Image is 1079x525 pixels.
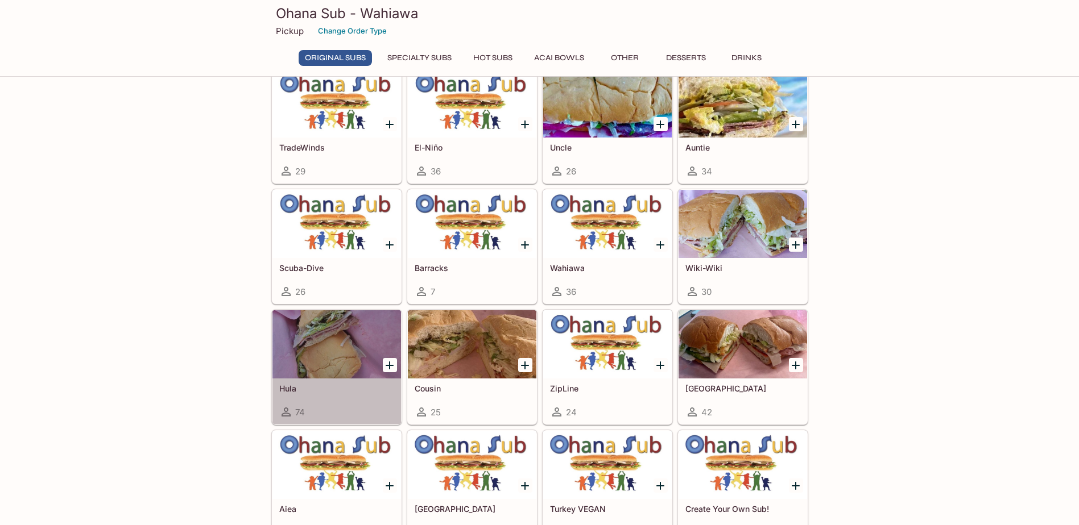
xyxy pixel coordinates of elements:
[272,69,402,184] a: TradeWinds29
[383,238,397,252] button: Add Scuba-Dive
[685,263,800,273] h5: Wiki-Wiki
[679,69,807,137] div: Auntie
[279,504,394,514] h5: Aiea
[383,117,397,131] button: Add TradeWinds
[383,478,397,493] button: Add Aiea
[721,50,772,66] button: Drinks
[701,407,712,418] span: 42
[678,189,808,304] a: Wiki-Wiki30
[679,190,807,258] div: Wiki-Wiki
[789,238,803,252] button: Add Wiki-Wiki
[415,504,530,514] h5: [GEOGRAPHIC_DATA]
[295,407,305,418] span: 74
[407,310,537,424] a: Cousin25
[272,431,401,499] div: Aiea
[701,166,712,177] span: 34
[518,478,532,493] button: Add Turkey
[543,431,672,499] div: Turkey VEGAN
[408,69,536,137] div: El-Niño
[566,407,577,418] span: 24
[789,117,803,131] button: Add Auntie
[518,117,532,131] button: Add El-Niño
[415,384,530,393] h5: Cousin
[679,310,807,378] div: Manoa Falls
[408,190,536,258] div: Barracks
[408,310,536,378] div: Cousin
[550,263,665,273] h5: Wahiawa
[272,310,401,378] div: Hula
[654,117,668,131] button: Add Uncle
[543,310,672,378] div: ZipLine
[550,504,665,514] h5: Turkey VEGAN
[431,166,441,177] span: 36
[381,50,458,66] button: Specialty Subs
[678,310,808,424] a: [GEOGRAPHIC_DATA]42
[789,358,803,372] button: Add Manoa Falls
[431,407,441,418] span: 25
[272,190,401,258] div: Scuba-Dive
[701,286,712,297] span: 30
[566,286,576,297] span: 36
[272,310,402,424] a: Hula74
[543,310,672,424] a: ZipLine24
[407,69,537,184] a: El-Niño36
[276,26,304,36] p: Pickup
[566,166,576,177] span: 26
[295,166,305,177] span: 29
[313,22,392,40] button: Change Order Type
[678,69,808,184] a: Auntie34
[279,384,394,393] h5: Hula
[272,69,401,137] div: TradeWinds
[685,384,800,393] h5: [GEOGRAPHIC_DATA]
[528,50,590,66] button: Acai Bowls
[679,431,807,499] div: Create Your Own Sub!
[279,143,394,152] h5: TradeWinds
[654,238,668,252] button: Add Wahiawa
[383,358,397,372] button: Add Hula
[272,189,402,304] a: Scuba-Dive26
[789,478,803,493] button: Add Create Your Own Sub!
[543,190,672,258] div: Wahiawa
[685,504,800,514] h5: Create Your Own Sub!
[518,358,532,372] button: Add Cousin
[295,286,305,297] span: 26
[415,143,530,152] h5: El-Niño
[408,431,536,499] div: Turkey
[407,189,537,304] a: Barracks7
[654,358,668,372] button: Add ZipLine
[279,263,394,273] h5: Scuba-Dive
[543,189,672,304] a: Wahiawa36
[543,69,672,184] a: Uncle26
[276,5,804,22] h3: Ohana Sub - Wahiawa
[518,238,532,252] button: Add Barracks
[431,286,435,297] span: 7
[685,143,800,152] h5: Auntie
[299,50,372,66] button: Original Subs
[550,384,665,393] h5: ZipLine
[543,69,672,137] div: Uncle
[660,50,712,66] button: Desserts
[600,50,651,66] button: Other
[550,143,665,152] h5: Uncle
[654,478,668,493] button: Add Turkey VEGAN
[467,50,519,66] button: Hot Subs
[415,263,530,273] h5: Barracks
